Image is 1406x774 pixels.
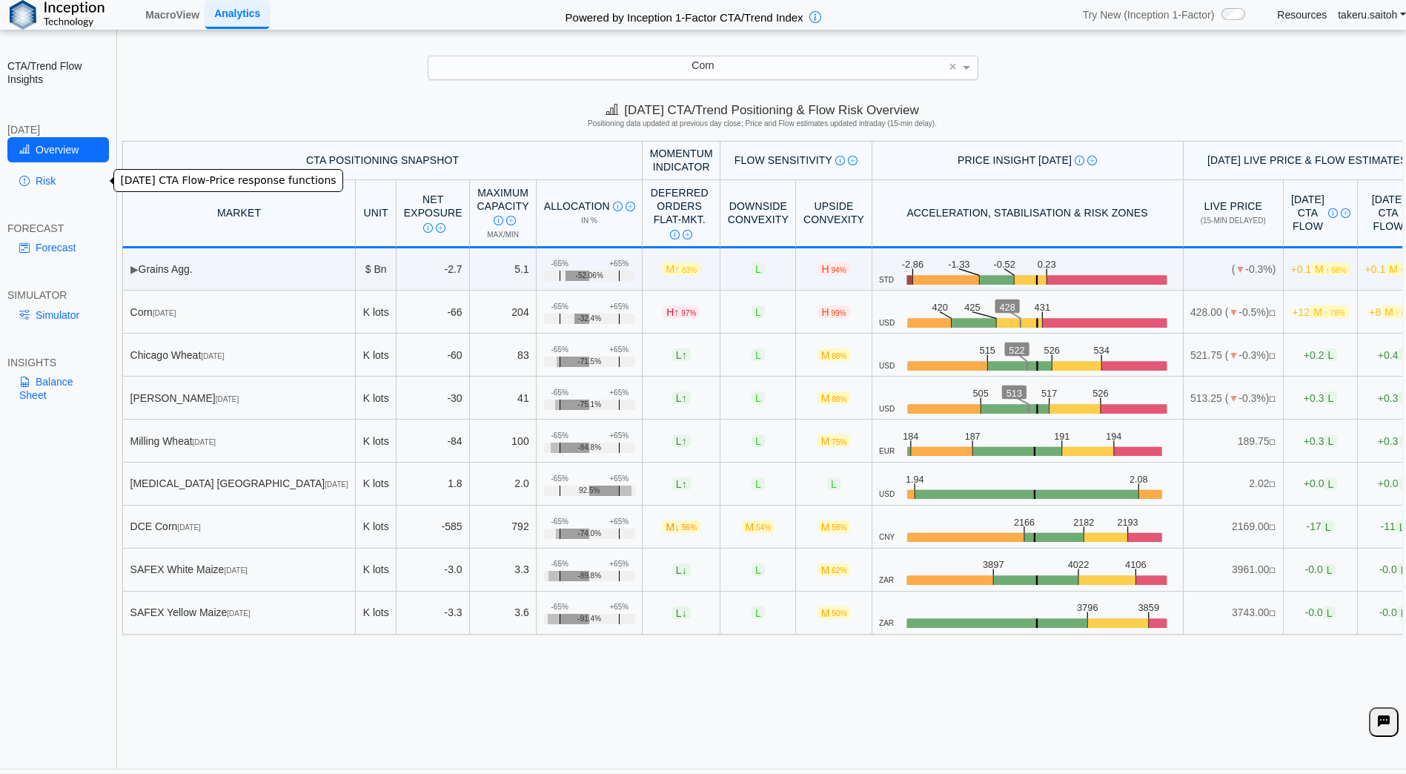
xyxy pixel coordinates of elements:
span: L [827,477,840,490]
span: 97% [681,309,696,317]
h5: Positioning data updated at previous day close; Price and Flow estimates updated intraday (15-min... [125,119,1400,128]
text: 420 [932,302,948,313]
span: +12 [1292,305,1348,318]
a: Balance Sheet [7,369,109,408]
img: Read More [506,216,516,225]
text: 526 [1044,345,1060,356]
span: -71.5% [577,357,601,366]
text: 425 [964,302,980,313]
td: $ Bn [356,248,397,291]
span: [DATE] [325,480,348,489]
text: 2193 [1121,516,1143,527]
text: -0.52 [994,259,1015,270]
td: 5.1 [470,248,537,291]
td: 521.75 ( -0.3%) [1184,334,1284,377]
span: L [752,563,765,576]
text: 2166 [1016,516,1038,527]
th: CTA Positioning Snapshot [122,141,643,181]
span: L [1323,606,1336,619]
td: 41 [470,377,537,420]
span: ↑ [682,392,687,404]
a: Risk [7,168,109,193]
span: ↑ [682,435,687,447]
td: 513.25 ( -0.3%) [1184,377,1284,420]
span: +0.3 [1304,434,1337,447]
span: 88% [832,395,846,403]
span: 56% [682,523,697,532]
span: ▶ [130,263,139,275]
img: Read More [683,230,692,239]
span: -32.4% [577,314,601,323]
td: 3961.00 [1184,549,1284,592]
td: K lots [356,506,397,549]
span: H [818,262,849,275]
span: L [1324,477,1337,490]
a: takeru.saitoh [1338,8,1406,21]
td: -3.0 [397,549,470,592]
text: 3796 [1077,602,1098,613]
img: Read More [848,156,858,165]
span: in % [581,216,597,225]
span: L [672,606,691,619]
img: Info [613,202,623,211]
div: Maximum Capacity [477,186,529,227]
span: L [672,391,691,404]
td: 2.0 [470,463,537,506]
text: 428 [1000,302,1015,313]
td: 3.6 [470,592,537,635]
span: L [752,262,765,275]
span: 50% [832,609,846,618]
span: × [949,60,957,73]
th: Unit [356,180,397,248]
text: 2.08 [1134,473,1153,484]
span: CNY [879,533,895,542]
td: K lots [356,420,397,463]
text: 517 [1041,388,1057,399]
img: Info [423,223,433,233]
span: L [1324,391,1337,404]
span: USD [879,405,895,414]
td: Grains Agg. [122,248,356,291]
td: -84 [397,420,470,463]
span: NO FEED: Live data feed not provided for this market. [1269,352,1276,360]
span: L [672,477,691,490]
td: 3743.00 [1184,592,1284,635]
td: 189.75 [1184,420,1284,463]
span: ▼ [1235,263,1245,275]
div: Price Insight [DATE] [879,153,1175,167]
div: -65% [551,431,568,440]
td: -30 [397,377,470,420]
text: 522 [1009,345,1024,356]
div: -65% [551,345,568,354]
span: (15-min delayed) [1201,216,1266,225]
span: [DATE] [177,523,200,532]
span: L [672,434,691,447]
span: L [1324,434,1337,447]
th: Acceleration, Stabilisation & Risk Zones [872,180,1184,248]
div: -65% [551,302,568,311]
text: 3859 [1138,602,1159,613]
img: Info [835,156,845,165]
div: -65% [551,603,568,612]
img: Read More [626,202,635,211]
span: ZAR [879,619,894,628]
div: +65% [609,474,629,483]
text: 3897 [983,559,1004,570]
span: -84.8% [577,443,601,452]
span: NO FEED: Live data feed not provided for this market. [1269,438,1276,446]
span: M [1311,262,1350,275]
text: 431 [1035,302,1050,313]
td: 204 [470,291,537,334]
span: STD [879,276,894,285]
span: M [818,563,851,576]
a: Overview [7,137,109,162]
span: ▼ [1228,306,1238,318]
div: SAFEX White Maize [130,563,348,576]
div: +65% [609,431,629,440]
td: -3.3 [397,592,470,635]
text: 187 [966,431,982,442]
span: Try New (Inception 1-Factor) [1083,8,1215,21]
span: [DATE] [216,395,239,403]
div: INSIGHTS [7,356,109,369]
span: 94% [832,266,846,274]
